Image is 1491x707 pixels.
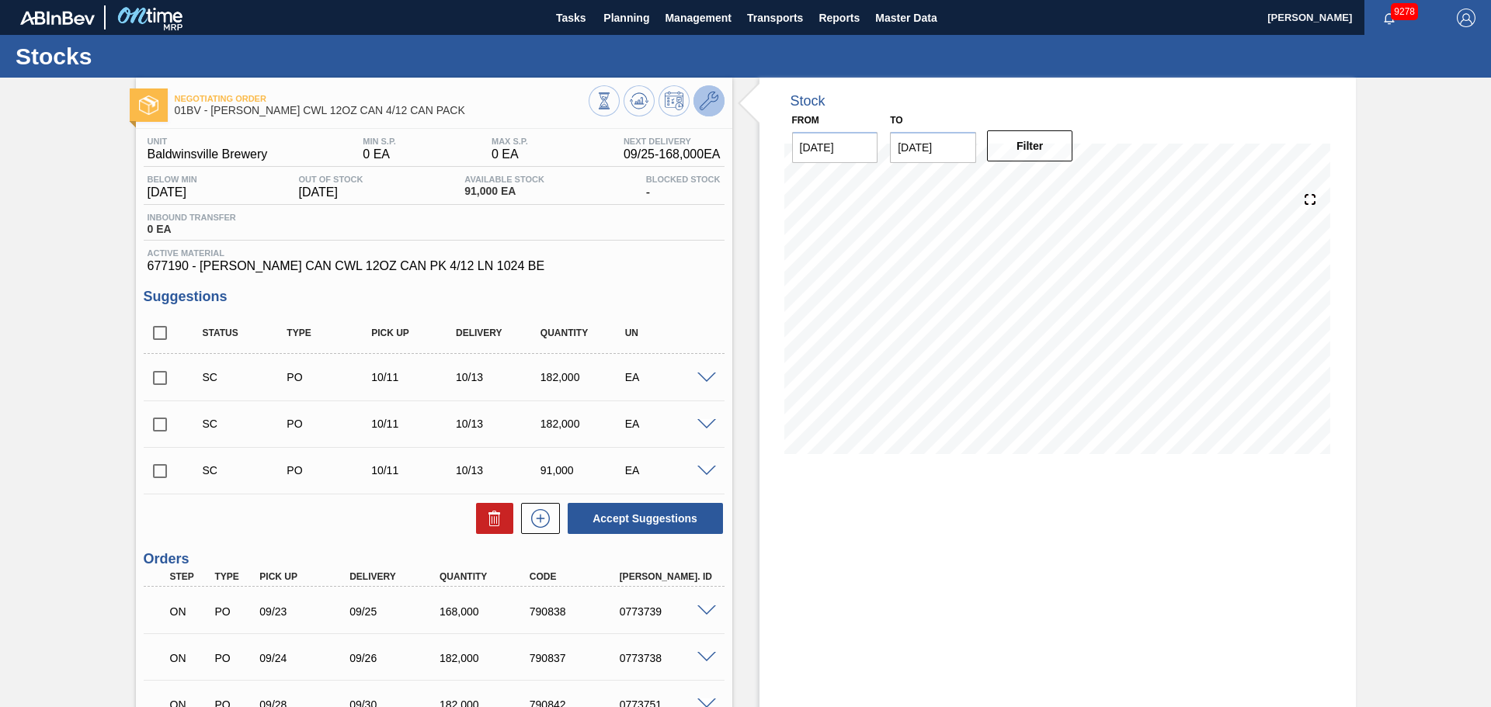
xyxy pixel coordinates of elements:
[624,147,721,161] span: 09/25 - 168,000 EA
[148,213,236,222] span: Inbound Transfer
[148,185,197,199] span: [DATE]
[363,147,396,161] span: 0 EA
[255,605,356,618] div: 09/23/2025
[616,571,717,582] div: [PERSON_NAME]. ID
[464,175,544,184] span: Available Stock
[367,371,461,383] div: 10/11/2025
[621,328,715,338] div: UN
[283,464,377,477] div: Purchase order
[492,147,528,161] span: 0 EA
[621,464,715,477] div: EA
[537,328,631,338] div: Quantity
[747,9,803,27] span: Transports
[283,328,377,338] div: Type
[170,652,209,664] p: ON
[255,571,356,582] div: Pick up
[526,652,627,664] div: 790837
[175,94,589,103] span: Negotiating Order
[621,418,715,430] div: EA
[139,95,158,115] img: Ícone
[818,9,860,27] span: Reports
[436,605,537,618] div: 168,000
[199,371,293,383] div: Suggestion Created
[560,501,725,535] div: Accept Suggestions
[20,11,95,25] img: TNhmsLtSVTkK8tSr43FrP2fwEKptu5GPRR3wAAAABJRU5ErkJggg==
[199,464,293,477] div: Suggestion Created
[890,115,902,126] label: to
[659,85,690,116] button: Schedule Inventory
[693,85,725,116] button: Go to Master Data / General
[554,9,588,27] span: Tasks
[148,175,197,184] span: Below Min
[537,464,631,477] div: 91,000
[170,605,209,618] p: ON
[464,185,544,197] span: 91,000 EA
[646,175,721,184] span: Blocked Stock
[166,571,213,582] div: Step
[148,147,268,161] span: Baldwinsville Brewery
[210,652,257,664] div: Purchase order
[210,571,257,582] div: Type
[283,371,377,383] div: Purchase order
[642,175,725,199] div: -
[283,418,377,430] div: Purchase order
[513,503,560,534] div: New suggestion
[792,115,819,126] label: From
[792,132,878,163] input: mm/dd/yyyy
[148,137,268,146] span: Unit
[175,105,589,116] span: 01BV - CARR CWL 12OZ CAN 4/12 CAN PACK
[436,652,537,664] div: 182,000
[665,9,732,27] span: Management
[144,551,725,567] h3: Orders
[537,371,631,383] div: 182,000
[1364,7,1414,29] button: Notifications
[603,9,649,27] span: Planning
[890,132,976,163] input: mm/dd/yyyy
[987,130,1073,161] button: Filter
[624,137,721,146] span: Next Delivery
[492,137,528,146] span: MAX S.P.
[299,185,363,199] span: [DATE]
[436,571,537,582] div: Quantity
[148,248,721,258] span: Active Material
[452,328,546,338] div: Delivery
[468,503,513,534] div: Delete Suggestions
[346,571,447,582] div: Delivery
[526,605,627,618] div: 790838
[367,328,461,338] div: Pick up
[166,641,213,675] div: Negotiating Order
[367,418,461,430] div: 10/11/2025
[621,371,715,383] div: EA
[568,503,723,534] button: Accept Suggestions
[589,85,620,116] button: Stocks Overview
[346,652,447,664] div: 09/26/2025
[875,9,937,27] span: Master Data
[452,418,546,430] div: 10/13/2025
[16,47,291,65] h1: Stocks
[255,652,356,664] div: 09/24/2025
[199,328,293,338] div: Status
[526,571,627,582] div: Code
[144,289,725,305] h3: Suggestions
[452,371,546,383] div: 10/13/2025
[616,652,717,664] div: 0773738
[452,464,546,477] div: 10/13/2025
[537,418,631,430] div: 182,000
[616,605,717,618] div: 0773739
[299,175,363,184] span: Out Of Stock
[199,418,293,430] div: Suggestion Created
[1391,3,1418,20] span: 9278
[166,594,213,629] div: Negotiating Order
[210,605,257,618] div: Purchase order
[624,85,655,116] button: Update Chart
[148,259,721,273] span: 677190 - [PERSON_NAME] CAN CWL 12OZ CAN PK 4/12 LN 1024 BE
[1457,9,1475,27] img: Logout
[791,93,825,109] div: Stock
[363,137,396,146] span: MIN S.P.
[346,605,447,618] div: 09/25/2025
[367,464,461,477] div: 10/11/2025
[148,224,236,235] span: 0 EA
